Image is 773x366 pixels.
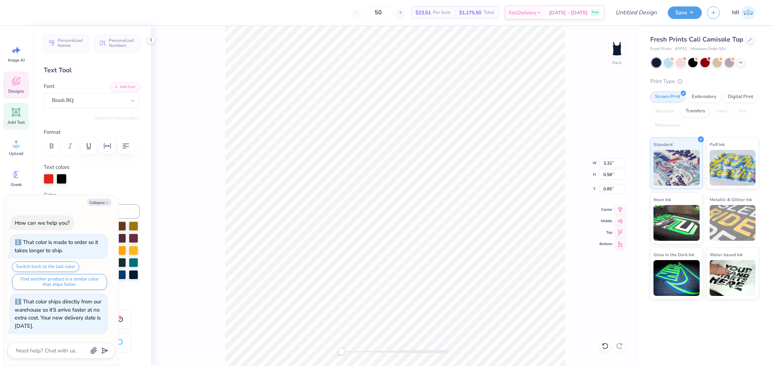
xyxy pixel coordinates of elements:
label: Color [44,191,140,199]
div: Rhinestones [650,120,685,131]
span: Bottom [599,241,612,247]
span: Personalized Numbers [109,38,135,48]
div: Print Type [650,77,759,86]
div: Digital Print [723,92,758,102]
label: Text colors [44,163,69,171]
div: Embroidery [687,92,721,102]
div: Applique [650,106,679,117]
span: $23.51 [415,9,431,16]
div: Back [612,59,622,66]
span: Fresh Prints Cali Camisole Top [650,35,743,44]
span: Middle [599,218,612,224]
span: Metallic & Glitter Ink [710,196,752,203]
div: That color is made to order so it takes longer to ship. [15,239,98,254]
input: Untitled Design [610,5,662,20]
img: Glow in the Dark Ink [653,260,700,296]
span: Minimum Order: 50 + [691,46,726,52]
img: Back [610,42,624,56]
span: Free [592,10,599,15]
button: Switch back to the last color [12,262,79,272]
span: [DATE] - [DATE] [549,9,588,16]
div: Transfers [681,106,710,117]
button: Add Font [110,82,140,92]
span: Est. Delivery [509,9,536,16]
div: That color ships directly from our warehouse so it’ll arrive faster at no extra cost. Your new de... [15,298,101,330]
span: Add Text [8,119,25,125]
button: Save [668,6,702,19]
span: Image AI [8,57,25,63]
input: – – [364,6,392,19]
span: Neon Ink [653,196,671,203]
span: # FP52 [675,46,687,52]
div: Accessibility label [338,348,345,355]
img: Puff Ink [710,150,756,186]
div: Vinyl [712,106,732,117]
span: Total [483,9,494,16]
button: Find another product in a similar color that ships faster [12,274,107,290]
span: NR [732,9,739,17]
span: Greek [11,182,22,187]
span: Center [599,207,612,213]
span: Upload [9,151,23,156]
span: Standard [653,141,672,148]
img: Water based Ink [710,260,756,296]
img: Neon Ink [653,205,700,241]
img: Metallic & Glitter Ink [710,205,756,241]
button: Collapse [87,199,111,206]
label: Font [44,82,54,91]
div: How can we help you? [15,219,70,226]
span: Puff Ink [710,141,725,148]
span: Water based Ink [710,251,743,258]
div: Foil [734,106,751,117]
label: Format [44,128,140,136]
button: Personalized Numbers [95,35,140,51]
span: Glow in the Dark Ink [653,251,694,258]
button: Personalized Names [44,35,88,51]
span: Top [599,230,612,235]
span: $1,175.50 [459,9,481,16]
button: Switch to Greek Letters [95,115,140,121]
img: Natalie Rivera [741,5,755,20]
div: Text Tool [44,65,140,75]
span: Fresh Prints [650,46,671,52]
span: Designs [8,88,24,94]
span: Per Item [433,9,451,16]
img: Standard [653,150,700,186]
div: Screen Print [650,92,685,102]
a: NR [729,5,759,20]
span: Personalized Names [58,38,84,48]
